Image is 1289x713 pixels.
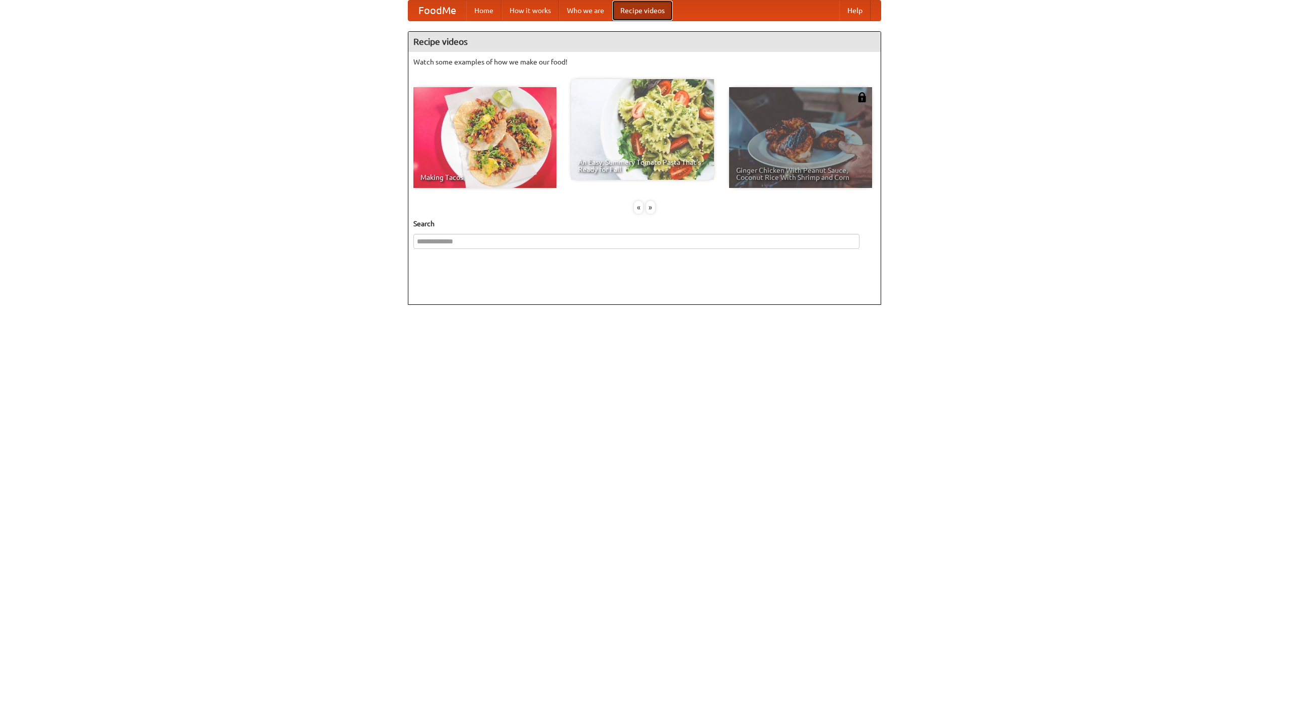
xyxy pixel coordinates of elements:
div: « [634,201,643,214]
div: » [646,201,655,214]
a: Home [466,1,502,21]
a: How it works [502,1,559,21]
span: Making Tacos [420,174,549,181]
h4: Recipe videos [408,32,881,52]
a: An Easy, Summery Tomato Pasta That's Ready for Fall [571,79,714,180]
a: Making Tacos [413,87,556,188]
span: An Easy, Summery Tomato Pasta That's Ready for Fall [578,159,707,173]
a: Recipe videos [612,1,673,21]
a: FoodMe [408,1,466,21]
p: Watch some examples of how we make our food! [413,57,876,67]
a: Help [839,1,871,21]
img: 483408.png [857,92,867,102]
h5: Search [413,219,876,229]
a: Who we are [559,1,612,21]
